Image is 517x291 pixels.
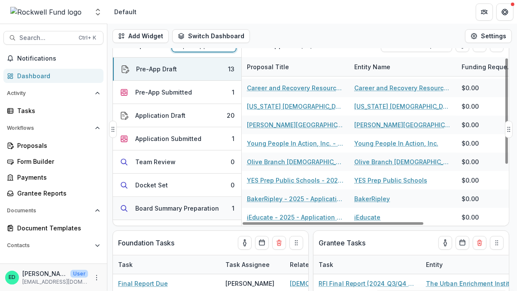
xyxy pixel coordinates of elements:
[22,278,88,286] p: [EMAIL_ADDRESS][DOMAIN_NAME]
[290,279,387,288] a: [DEMOGRAPHIC_DATA] Q2 PUSH Birth Partners
[289,236,303,250] button: Drag
[354,213,380,222] a: iEducate
[3,31,103,45] button: Search...
[313,260,338,269] div: Task
[247,83,344,92] a: Career and Recovery Resources, Inc. - 2025 - Application Request Form - Education
[272,236,286,250] button: Delete card
[17,224,97,233] div: Document Templates
[17,55,100,62] span: Notifications
[3,121,103,135] button: Open Workflows
[313,255,421,274] div: Task
[220,260,275,269] div: Task Assignee
[135,134,201,143] div: Application Submitted
[10,7,82,17] img: Rockwell Fund logo
[113,81,241,104] button: Pre-App Submitted1
[3,221,103,235] a: Document Templates
[113,174,241,197] button: Docket Set0
[228,64,234,74] div: 13
[247,194,344,203] a: BakerRipley - 2025 - Application Request Form - Education
[3,104,103,118] a: Tasks
[135,88,192,97] div: Pre-App Submitted
[354,139,438,148] a: Young People In Action, Inc.
[462,157,479,166] div: $0.00
[3,186,103,200] a: Grantee Reports
[349,58,456,76] div: Entity Name
[3,204,103,217] button: Open Documents
[247,120,344,129] a: [PERSON_NAME][GEOGRAPHIC_DATA] - 2025 - Application Request Form - Education
[3,259,103,273] button: Open Data & Reporting
[113,255,220,274] div: Task
[462,102,479,111] div: $0.00
[17,141,97,150] div: Proposals
[227,111,234,120] div: 20
[247,213,344,222] a: iEducate - 2025 - Application Request Form - Education
[247,102,344,111] a: [US_STATE] [DEMOGRAPHIC_DATA] Children's Home - 2025 - Application Request Form - Education
[354,157,451,166] a: Olive Branch [DEMOGRAPHIC_DATA] Family Services
[22,269,67,278] p: [PERSON_NAME]
[113,260,138,269] div: Task
[113,197,241,220] button: Board Summary Preparation1
[232,88,234,97] div: 1
[354,120,451,129] a: [PERSON_NAME][GEOGRAPHIC_DATA]
[496,3,514,21] button: Get Help
[220,255,285,274] div: Task Assignee
[242,62,294,71] div: Proposal Title
[109,121,117,138] button: Drag
[113,58,241,81] button: Pre-App Draft13
[113,127,241,150] button: Application Submitted1
[354,176,427,185] a: YES Prep Public Schools
[490,236,504,250] button: Drag
[462,194,479,203] div: $0.00
[505,121,513,138] button: Drag
[255,236,269,250] button: Calendar
[462,176,479,185] div: $0.00
[232,134,234,143] div: 1
[136,64,177,74] div: Pre-App Draft
[113,150,241,174] button: Team Review0
[354,102,451,111] a: [US_STATE] [DEMOGRAPHIC_DATA] Children's Home
[111,6,140,18] nav: breadcrumb
[421,260,448,269] div: Entity
[247,176,344,185] a: YES Prep Public Schools - 2025 - Application Request Form - Education
[354,83,451,92] a: Career and Recovery Resources, Inc.
[135,157,176,166] div: Team Review
[231,181,234,190] div: 0
[91,273,102,283] button: More
[462,120,479,129] div: $0.00
[319,279,416,288] a: RFI Final Report (2024 Q3/Q4 Grantees)
[242,58,349,76] div: Proposal Title
[232,204,234,213] div: 1
[7,90,91,96] span: Activity
[247,157,344,166] a: Olive Branch [DEMOGRAPHIC_DATA] Family Services - 2025 - Application Request Form - Education
[462,139,479,148] div: $0.00
[462,213,479,222] div: $0.00
[17,157,97,166] div: Form Builder
[19,34,73,42] span: Search...
[231,157,234,166] div: 0
[7,208,91,214] span: Documents
[113,29,169,43] button: Add Widget
[476,3,493,21] button: Partners
[172,29,250,43] button: Switch Dashboard
[7,125,91,131] span: Workflows
[238,236,252,250] button: toggle-assigned-to-me
[473,236,487,250] button: Delete card
[17,71,97,80] div: Dashboard
[465,29,512,43] button: Settings
[3,154,103,168] a: Form Builder
[118,279,168,288] a: Final Report Due
[135,181,168,190] div: Docket Set
[3,239,103,252] button: Open Contacts
[3,138,103,153] a: Proposals
[285,255,392,274] div: Related Proposal
[349,62,395,71] div: Entity Name
[92,3,104,21] button: Open entity switcher
[113,104,241,127] button: Application Draft20
[118,238,174,248] p: Foundation Tasks
[7,242,91,248] span: Contacts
